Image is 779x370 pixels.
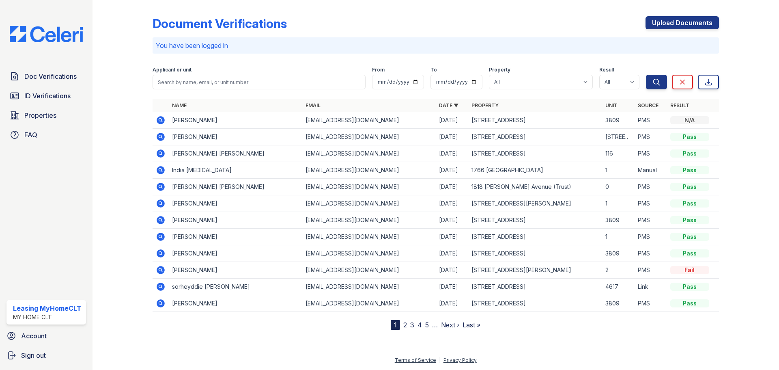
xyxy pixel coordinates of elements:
[24,130,37,140] span: FAQ
[436,112,468,129] td: [DATE]
[13,313,82,321] div: My Home CLT
[6,107,86,123] a: Properties
[635,245,667,262] td: PMS
[302,162,436,179] td: [EMAIL_ADDRESS][DOMAIN_NAME]
[24,71,77,81] span: Doc Verifications
[468,145,602,162] td: [STREET_ADDRESS]
[6,88,86,104] a: ID Verifications
[21,351,46,360] span: Sign out
[21,331,47,341] span: Account
[153,75,366,89] input: Search by name, email, or unit number
[605,102,618,108] a: Unit
[3,26,89,42] img: CE_Logo_Blue-a8612792a0a2168367f1c8372b55b34899dd931a85d93a1a3d3e32e68fde9ad4.png
[169,145,302,162] td: [PERSON_NAME] [PERSON_NAME]
[436,145,468,162] td: [DATE]
[391,320,400,330] div: 1
[635,195,667,212] td: PMS
[468,262,602,279] td: [STREET_ADDRESS][PERSON_NAME]
[153,67,192,73] label: Applicant or unit
[436,262,468,279] td: [DATE]
[635,112,667,129] td: PMS
[425,321,429,329] a: 5
[302,279,436,295] td: [EMAIL_ADDRESS][DOMAIN_NAME]
[468,279,602,295] td: [STREET_ADDRESS]
[436,279,468,295] td: [DATE]
[670,199,709,208] div: Pass
[670,102,689,108] a: Result
[432,320,438,330] span: …
[436,229,468,245] td: [DATE]
[635,162,667,179] td: Manual
[169,212,302,229] td: [PERSON_NAME]
[602,179,635,195] td: 0
[670,249,709,257] div: Pass
[302,179,436,195] td: [EMAIL_ADDRESS][DOMAIN_NAME]
[670,283,709,291] div: Pass
[436,129,468,145] td: [DATE]
[670,166,709,174] div: Pass
[670,299,709,307] div: Pass
[430,67,437,73] label: To
[172,102,187,108] a: Name
[443,357,477,363] a: Privacy Policy
[24,110,56,120] span: Properties
[602,279,635,295] td: 4617
[635,212,667,229] td: PMS
[670,233,709,241] div: Pass
[602,295,635,312] td: 3809
[6,68,86,84] a: Doc Verifications
[302,145,436,162] td: [EMAIL_ADDRESS][DOMAIN_NAME]
[468,212,602,229] td: [STREET_ADDRESS]
[670,216,709,224] div: Pass
[670,116,709,124] div: N/A
[410,321,414,329] a: 3
[489,67,510,73] label: Property
[670,149,709,158] div: Pass
[24,91,71,101] span: ID Verifications
[169,295,302,312] td: [PERSON_NAME]
[169,112,302,129] td: [PERSON_NAME]
[638,102,658,108] a: Source
[417,321,422,329] a: 4
[670,183,709,191] div: Pass
[602,145,635,162] td: 116
[602,245,635,262] td: 3809
[3,347,89,364] a: Sign out
[302,112,436,129] td: [EMAIL_ADDRESS][DOMAIN_NAME]
[439,357,441,363] div: |
[169,162,302,179] td: India [MEDICAL_DATA]
[468,195,602,212] td: [STREET_ADDRESS][PERSON_NAME]
[635,279,667,295] td: Link
[6,127,86,143] a: FAQ
[635,295,667,312] td: PMS
[169,129,302,145] td: [PERSON_NAME]
[602,195,635,212] td: 1
[436,295,468,312] td: [DATE]
[439,102,458,108] a: Date ▼
[602,262,635,279] td: 2
[13,303,82,313] div: Leasing MyHomeCLT
[302,129,436,145] td: [EMAIL_ADDRESS][DOMAIN_NAME]
[670,133,709,141] div: Pass
[635,179,667,195] td: PMS
[646,16,719,29] a: Upload Documents
[156,41,716,50] p: You have been logged in
[635,129,667,145] td: PMS
[670,266,709,274] div: Fail
[468,129,602,145] td: [STREET_ADDRESS]
[302,295,436,312] td: [EMAIL_ADDRESS][DOMAIN_NAME]
[306,102,321,108] a: Email
[436,179,468,195] td: [DATE]
[471,102,499,108] a: Property
[169,195,302,212] td: [PERSON_NAME]
[169,279,302,295] td: sorheyddie [PERSON_NAME]
[463,321,480,329] a: Last »
[403,321,407,329] a: 2
[302,245,436,262] td: [EMAIL_ADDRESS][DOMAIN_NAME]
[468,295,602,312] td: [STREET_ADDRESS]
[169,245,302,262] td: [PERSON_NAME]
[635,229,667,245] td: PMS
[599,67,614,73] label: Result
[169,179,302,195] td: [PERSON_NAME] [PERSON_NAME]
